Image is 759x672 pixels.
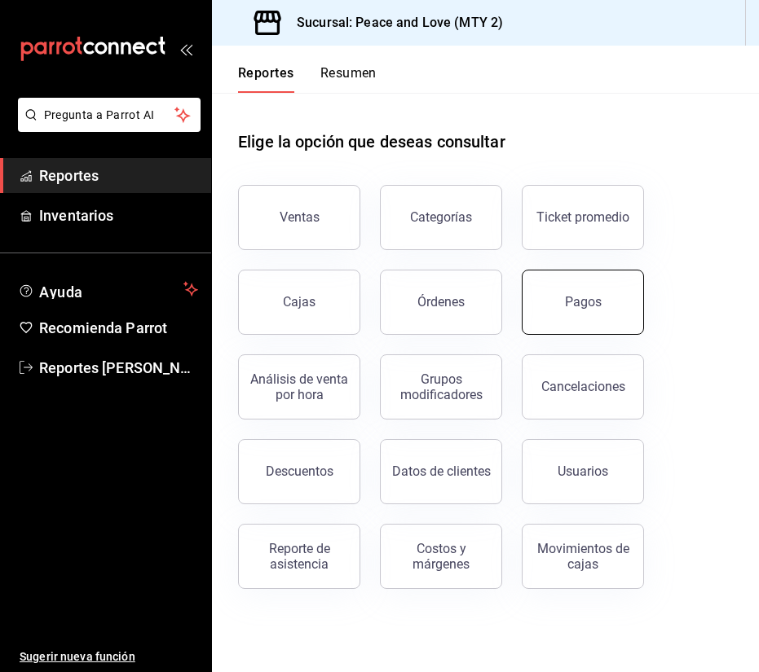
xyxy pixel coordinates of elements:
[284,13,503,33] h3: Sucursal: Peace and Love (MTY 2)
[380,270,502,335] button: Órdenes
[39,279,177,299] span: Ayuda
[266,463,333,479] div: Descuentos
[39,357,198,379] span: Reportes [PERSON_NAME]
[238,130,505,154] h1: Elige la opción que deseas consultar
[522,439,644,504] button: Usuarios
[380,185,502,250] button: Categorías
[558,463,608,479] div: Usuarios
[522,354,644,419] button: Cancelaciones
[39,204,198,226] span: Inventarios
[249,541,350,572] div: Reporte de asistencia
[238,524,360,589] button: Reporte de asistencia
[380,354,502,419] button: Grupos modificadores
[238,270,360,335] button: Cajas
[280,209,320,225] div: Ventas
[565,294,602,310] div: Pagos
[380,439,502,504] button: Datos de clientes
[238,185,360,250] button: Ventas
[417,294,465,310] div: Órdenes
[532,541,633,572] div: Movimientos de cajas
[238,65,294,93] button: Reportes
[20,648,198,665] span: Sugerir nueva función
[179,42,192,55] button: open_drawer_menu
[44,107,175,124] span: Pregunta a Parrot AI
[391,371,492,402] div: Grupos modificadores
[522,270,644,335] button: Pagos
[536,209,629,225] div: Ticket promedio
[11,118,201,135] a: Pregunta a Parrot AI
[249,371,350,402] div: Análisis de venta por hora
[238,439,360,504] button: Descuentos
[39,165,198,187] span: Reportes
[541,379,625,394] div: Cancelaciones
[391,541,492,572] div: Costos y márgenes
[410,209,472,225] div: Categorías
[238,354,360,419] button: Análisis de venta por hora
[39,317,198,339] span: Recomienda Parrot
[380,524,502,589] button: Costos y márgenes
[283,294,316,310] div: Cajas
[238,65,377,93] div: navigation tabs
[392,463,491,479] div: Datos de clientes
[522,185,644,250] button: Ticket promedio
[522,524,644,589] button: Movimientos de cajas
[320,65,377,93] button: Resumen
[18,98,201,132] button: Pregunta a Parrot AI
